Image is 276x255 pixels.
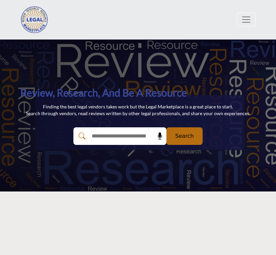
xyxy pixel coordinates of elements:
img: Site Logo [20,6,52,33]
h1: Review, Research, and be a Resource [20,86,256,99]
button: Search [166,127,203,145]
span: Search [175,132,194,140]
p: Search through vendors, read reviews written by other legal professionals, and share your own exp... [26,110,250,117]
p: Finding the best legal vendors takes work but the Legal Marketplace is a great place to start. [26,103,250,110]
button: Toggle navigation [237,13,256,26]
